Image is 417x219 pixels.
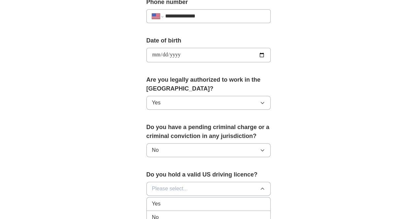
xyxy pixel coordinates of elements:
[152,200,161,208] span: Yes
[146,36,271,45] label: Date of birth
[146,143,271,157] button: No
[146,170,271,179] label: Do you hold a valid US driving licence?
[152,185,188,193] span: Please select...
[152,99,161,107] span: Yes
[146,182,271,196] button: Please select...
[146,75,271,93] label: Are you legally authorized to work in the [GEOGRAPHIC_DATA]?
[146,123,271,141] label: Do you have a pending criminal charge or a criminal conviction in any jurisdiction?
[152,146,159,154] span: No
[146,96,271,110] button: Yes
